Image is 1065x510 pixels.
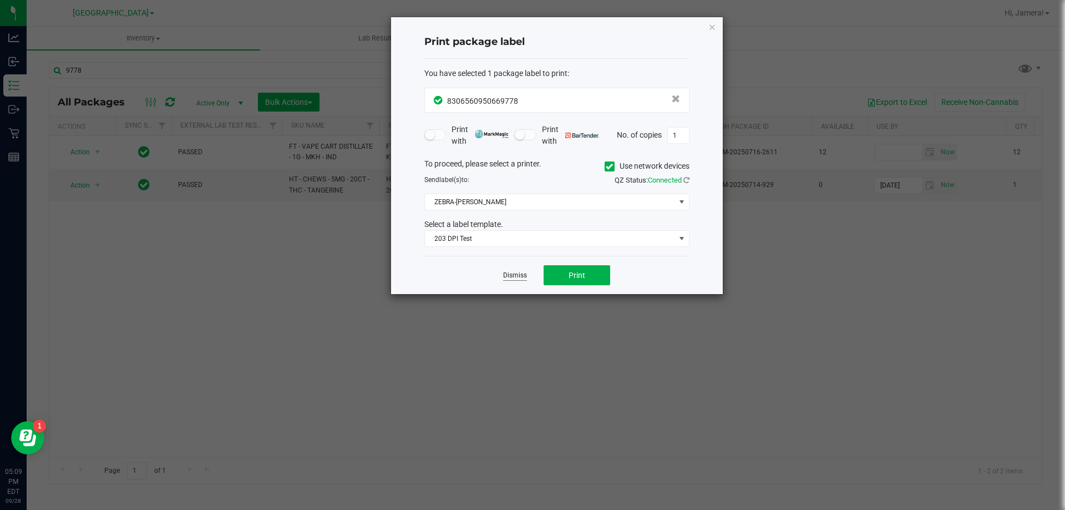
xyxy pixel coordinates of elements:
img: bartender.png [565,133,599,138]
label: Use network devices [605,160,689,172]
span: You have selected 1 package label to print [424,69,567,78]
h4: Print package label [424,35,689,49]
span: Print with [452,124,509,147]
span: Connected [648,176,682,184]
div: : [424,68,689,79]
button: Print [544,265,610,285]
iframe: Resource center [11,421,44,455]
span: 203 DPI Test [425,231,675,246]
div: To proceed, please select a printer. [416,158,698,175]
span: Send to: [424,176,469,184]
div: Select a label template. [416,219,698,230]
span: No. of copies [617,130,662,139]
span: QZ Status: [615,176,689,184]
span: 8306560950669778 [447,97,518,105]
span: Print with [542,124,599,147]
span: label(s) [439,176,461,184]
img: mark_magic_cybra.png [475,130,509,138]
a: Dismiss [503,271,527,280]
span: In Sync [434,94,444,106]
iframe: Resource center unread badge [33,420,46,433]
span: Print [569,271,585,280]
span: ZEBRA-[PERSON_NAME] [425,194,675,210]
